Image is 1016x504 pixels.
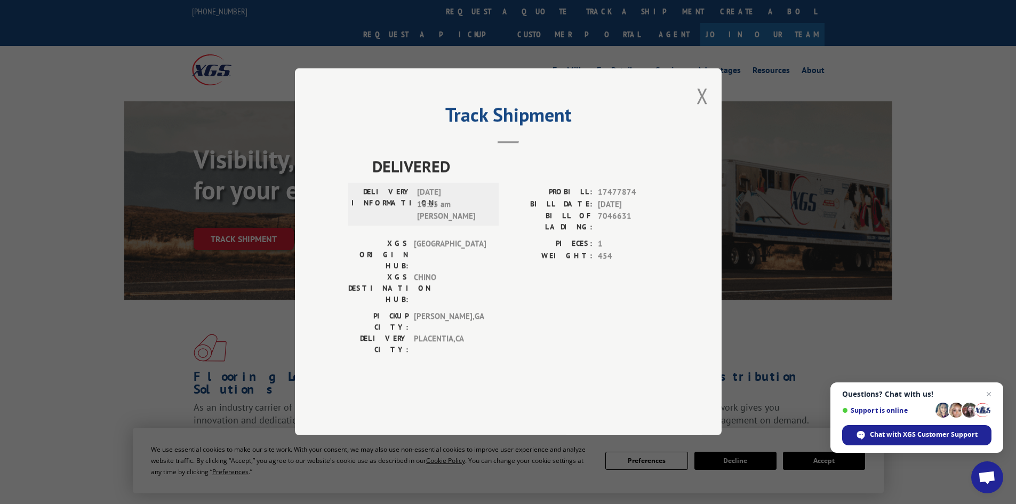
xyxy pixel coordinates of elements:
[697,82,708,110] button: Close modal
[598,198,668,211] span: [DATE]
[508,238,593,251] label: PIECES:
[414,272,486,306] span: CHINO
[870,430,978,439] span: Chat with XGS Customer Support
[348,107,668,127] h2: Track Shipment
[598,187,668,199] span: 17477874
[508,198,593,211] label: BILL DATE:
[348,311,409,333] label: PICKUP CITY:
[971,461,1003,493] div: Open chat
[351,187,412,223] label: DELIVERY INFORMATION:
[508,187,593,199] label: PROBILL:
[348,333,409,356] label: DELIVERY CITY:
[417,187,489,223] span: [DATE] 10:15 am [PERSON_NAME]
[842,406,932,414] span: Support is online
[598,238,668,251] span: 1
[508,250,593,262] label: WEIGHT:
[842,425,991,445] div: Chat with XGS Customer Support
[372,155,668,179] span: DELIVERED
[598,250,668,262] span: 454
[348,238,409,272] label: XGS ORIGIN HUB:
[598,211,668,233] span: 7046631
[414,333,486,356] span: PLACENTIA , CA
[414,311,486,333] span: [PERSON_NAME] , GA
[842,390,991,398] span: Questions? Chat with us!
[348,272,409,306] label: XGS DESTINATION HUB:
[982,388,995,401] span: Close chat
[508,211,593,233] label: BILL OF LADING:
[414,238,486,272] span: [GEOGRAPHIC_DATA]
